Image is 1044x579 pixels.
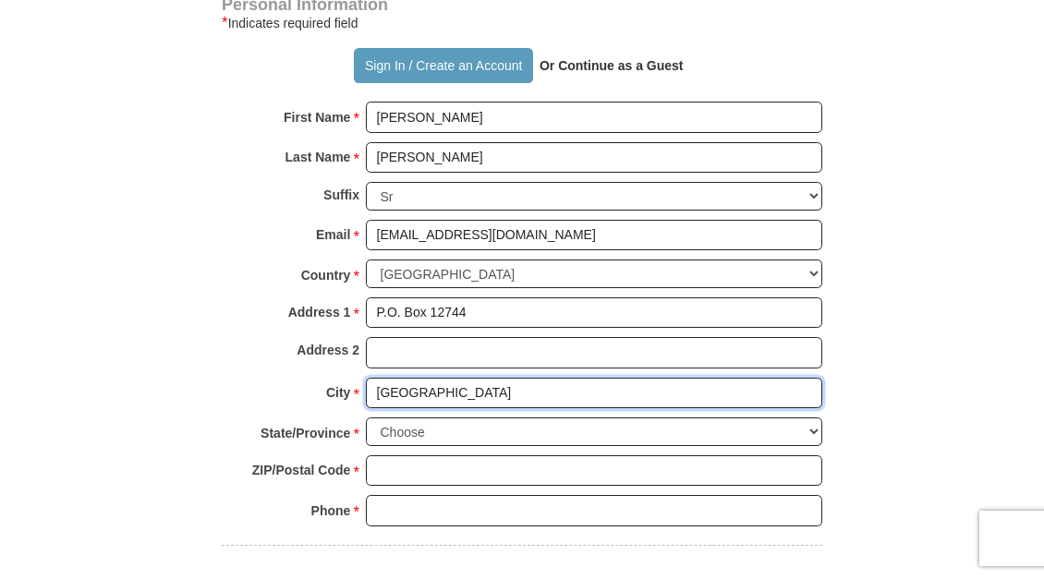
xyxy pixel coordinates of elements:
[297,337,359,363] strong: Address 2
[301,262,351,288] strong: Country
[316,222,350,247] strong: Email
[252,457,351,483] strong: ZIP/Postal Code
[284,104,350,130] strong: First Name
[288,299,351,325] strong: Address 1
[311,498,351,524] strong: Phone
[540,58,684,73] strong: Or Continue as a Guest
[323,182,359,208] strong: Suffix
[261,420,350,446] strong: State/Province
[222,12,822,34] div: Indicates required field
[285,144,351,170] strong: Last Name
[354,48,532,83] button: Sign In / Create an Account
[326,380,350,405] strong: City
